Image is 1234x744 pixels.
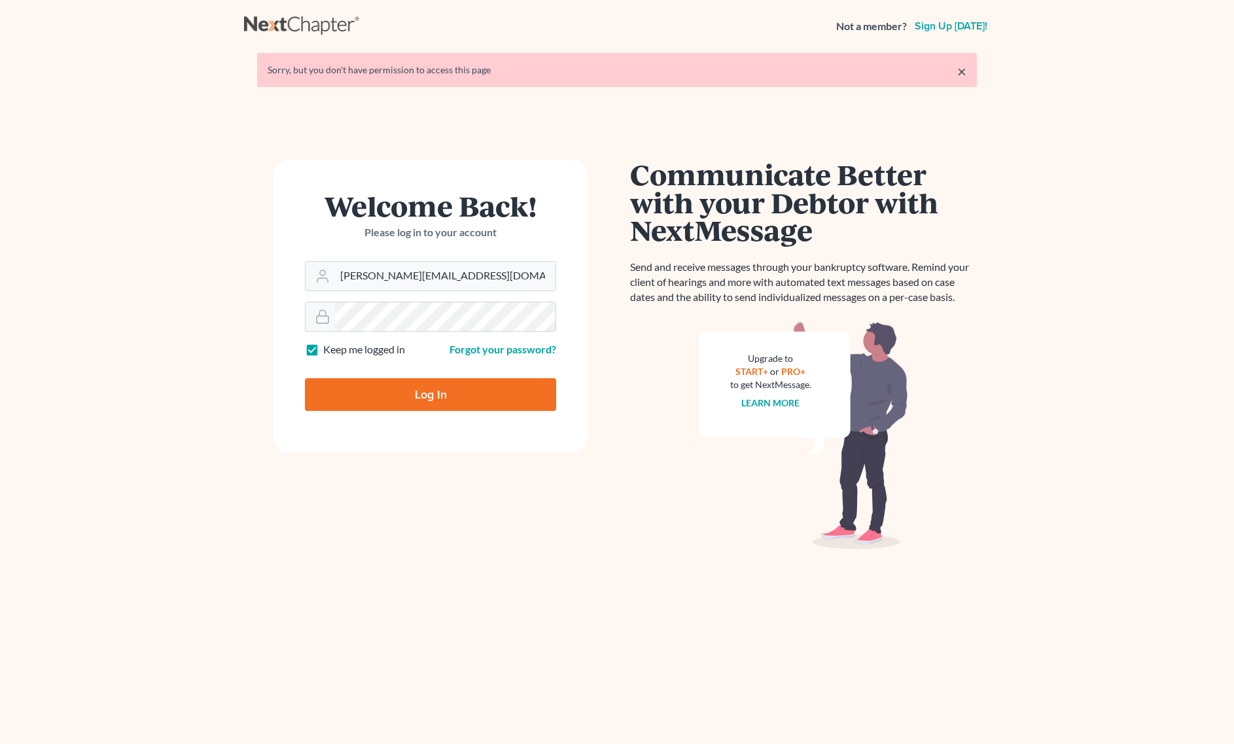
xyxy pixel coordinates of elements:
a: Forgot your password? [450,343,556,355]
h1: Welcome Back! [305,192,556,220]
input: Log In [305,378,556,411]
p: Send and receive messages through your bankruptcy software. Remind your client of hearings and mo... [630,260,977,305]
a: Sign up [DATE]! [912,21,990,31]
a: × [957,63,966,79]
div: to get NextMessage. [730,378,811,391]
label: Keep me logged in [323,342,405,357]
a: START+ [736,366,769,377]
span: or [771,366,780,377]
h1: Communicate Better with your Debtor with NextMessage [630,160,977,244]
a: Learn more [742,397,800,408]
input: Email Address [335,262,555,291]
div: Upgrade to [730,352,811,365]
p: Please log in to your account [305,225,556,240]
strong: Not a member? [836,19,907,34]
img: nextmessage_bg-59042aed3d76b12b5cd301f8e5b87938c9018125f34e5fa2b7a6b67550977c72.svg [699,321,908,550]
a: PRO+ [782,366,806,377]
div: Sorry, but you don't have permission to access this page [268,63,966,77]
